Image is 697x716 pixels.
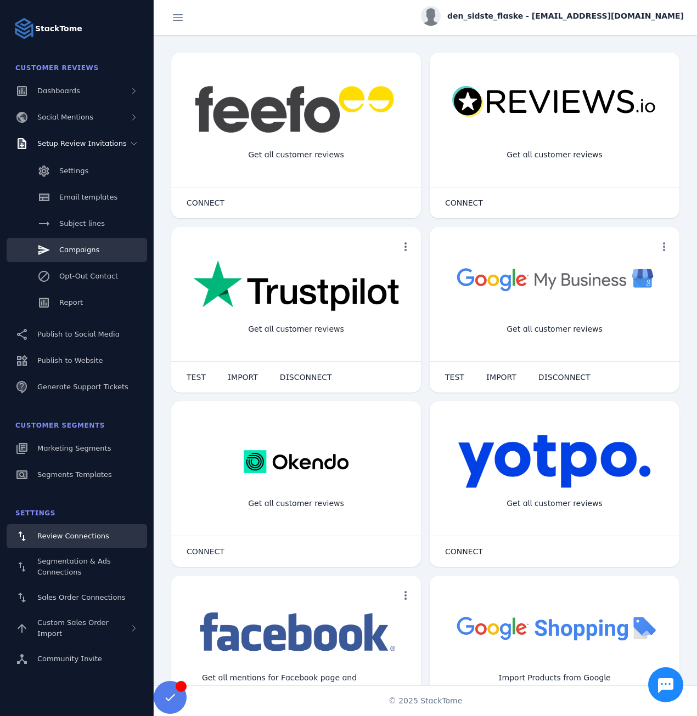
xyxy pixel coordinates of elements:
span: DISCONNECT [280,373,332,381]
div: Get all customer reviews [498,489,611,518]
span: TEST [187,373,206,381]
div: Get all customer reviews [498,315,611,344]
img: googleshopping.png [452,609,657,647]
span: Settings [59,167,88,175]
span: Custom Sales Order Import [37,618,109,638]
span: Segmentation & Ads Connections [37,557,111,576]
button: den_sidste_flaske - [EMAIL_ADDRESS][DOMAIN_NAME] [421,6,684,26]
span: Customer Segments [15,422,105,429]
span: Dashboards [37,87,80,95]
img: trustpilot.png [193,260,399,313]
span: Social Mentions [37,113,93,121]
span: Customer Reviews [15,64,99,72]
span: TEST [445,373,464,381]
a: Publish to Social Media [7,322,147,346]
a: Community Invite [7,647,147,671]
span: DISCONNECT [538,373,591,381]
button: IMPORT [475,366,527,388]
button: more [653,236,675,258]
span: den_sidste_flaske - [EMAIL_ADDRESS][DOMAIN_NAME] [447,10,684,22]
span: Review Connections [37,532,109,540]
span: Opt-Out Contact [59,272,118,280]
button: TEST [176,366,217,388]
a: Segments Templates [7,463,147,487]
span: IMPORT [228,373,258,381]
a: Generate Support Tickets [7,375,147,399]
a: Report [7,291,147,315]
div: Get all customer reviews [239,315,353,344]
img: reviewsio.svg [452,86,657,118]
a: Marketing Segments [7,436,147,461]
a: Publish to Website [7,349,147,373]
span: Subject lines [59,219,105,228]
div: Get all customer reviews [239,489,353,518]
span: Report [59,298,83,306]
a: Subject lines [7,212,147,236]
button: TEST [434,366,475,388]
span: Setup Review Invitations [37,139,127,147]
span: Campaigns [59,246,99,254]
div: Get all mentions for Facebook page and Instagram account [193,663,399,704]
span: CONNECT [445,199,483,207]
img: Logo image [13,18,35,39]
span: CONNECT [187,199,224,207]
img: profile.jpg [421,6,441,26]
a: Campaigns [7,238,147,262]
span: CONNECT [445,548,483,555]
button: more [395,584,417,606]
span: Community Invite [37,655,102,663]
button: CONNECT [434,192,494,214]
img: feefo.png [193,86,399,133]
button: DISCONNECT [269,366,343,388]
button: DISCONNECT [527,366,602,388]
a: Email templates [7,185,147,209]
span: Publish to Social Media [37,330,120,338]
a: Sales Order Connections [7,586,147,610]
span: Segments Templates [37,470,112,479]
button: CONNECT [434,541,494,562]
img: yotpo.png [458,434,651,489]
div: Import Products from Google [490,663,619,692]
button: CONNECT [176,541,235,562]
span: Sales Order Connections [37,593,125,601]
span: © 2025 StackTome [389,695,463,707]
span: Email templates [59,193,117,201]
span: Marketing Segments [37,444,111,452]
span: CONNECT [187,548,224,555]
a: Opt-Out Contact [7,264,147,288]
span: Settings [15,509,55,517]
img: facebook.png [193,609,399,657]
img: okendo.webp [244,434,348,489]
a: Settings [7,159,147,183]
a: Review Connections [7,524,147,548]
a: Segmentation & Ads Connections [7,550,147,583]
span: Generate Support Tickets [37,383,128,391]
div: Get all customer reviews [498,140,611,169]
img: googlebusiness.png [452,260,657,298]
span: Publish to Website [37,356,103,365]
button: IMPORT [217,366,269,388]
div: Get all customer reviews [239,140,353,169]
span: IMPORT [486,373,516,381]
button: CONNECT [176,192,235,214]
button: more [395,236,417,258]
strong: StackTome [35,23,82,35]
